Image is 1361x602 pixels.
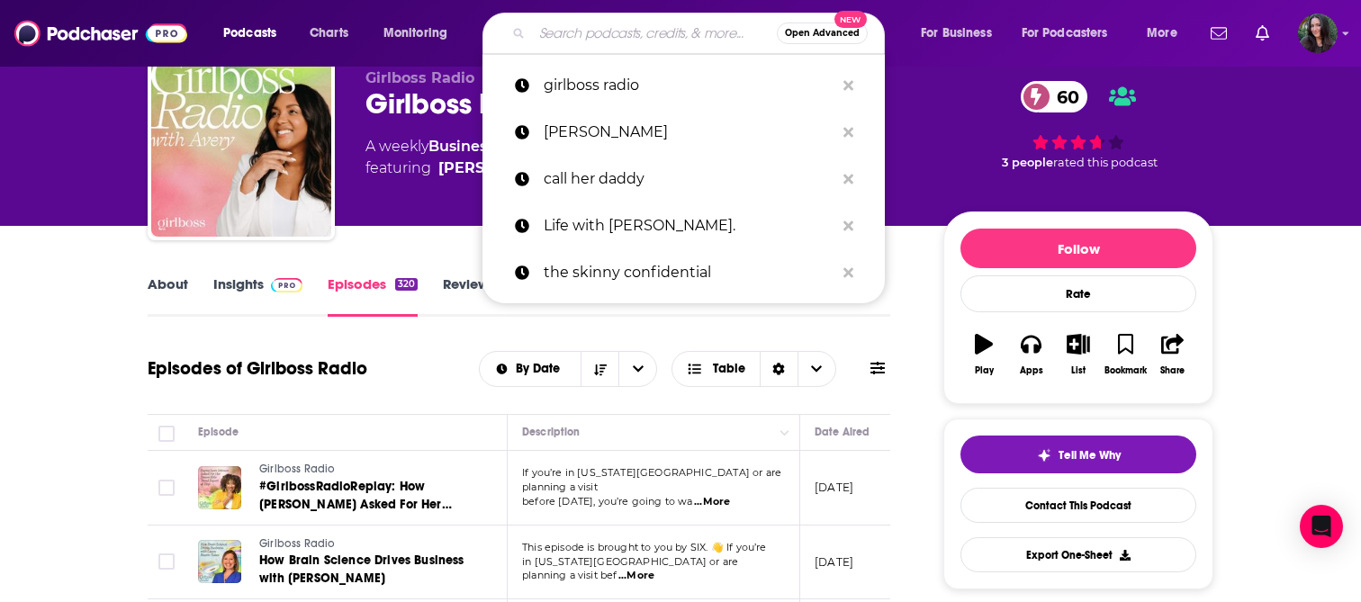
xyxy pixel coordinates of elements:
[522,541,767,553] span: This episode is brought to you by SIX. 👋 If you’re
[544,156,834,202] p: call her daddy
[438,157,567,179] a: Sophia Amoruso
[522,495,693,508] span: before [DATE], you’re going to wa
[815,421,870,443] div: Date Aired
[544,109,834,156] p: mel robbins
[298,19,359,48] a: Charts
[1102,322,1149,387] button: Bookmark
[213,275,302,317] a: InsightsPodchaser Pro
[1020,365,1043,376] div: Apps
[1248,18,1276,49] a: Show notifications dropdown
[960,229,1196,268] button: Follow
[713,363,745,375] span: Table
[395,278,418,291] div: 320
[960,322,1007,387] button: Play
[581,352,618,386] button: Sort Direction
[960,488,1196,523] a: Contact This Podcast
[479,351,658,387] h2: Choose List sort
[777,22,868,44] button: Open AdvancedNew
[834,11,867,28] span: New
[516,363,566,375] span: By Date
[1059,448,1121,463] span: Tell Me Why
[908,19,1014,48] button: open menu
[522,555,738,582] span: in [US_STATE][GEOGRAPHIC_DATA] or are planning a visit bef
[1002,156,1053,169] span: 3 people
[158,480,175,496] span: Toggle select row
[482,156,885,202] a: call her daddy
[259,537,335,550] span: Girlboss Radio
[1071,365,1086,376] div: List
[522,421,580,443] div: Description
[975,365,994,376] div: Play
[1021,81,1088,112] a: 60
[774,422,796,444] button: Column Actions
[544,202,834,249] p: Life with Danni Duncan.
[785,29,860,38] span: Open Advanced
[365,157,742,179] span: featuring
[1010,19,1134,48] button: open menu
[148,357,367,380] h1: Episodes of Girlboss Radio
[371,19,471,48] button: open menu
[943,69,1213,181] div: 60 3 peoplerated this podcast
[671,351,836,387] button: Choose View
[428,138,494,155] a: Business
[482,249,885,296] a: the skinny confidential
[259,553,464,586] span: How Brain Science Drives Business with [PERSON_NAME]
[1300,505,1343,548] div: Open Intercom Messenger
[259,536,475,553] a: Girlboss Radio
[14,16,187,50] img: Podchaser - Follow, Share and Rate Podcasts
[1298,13,1338,53] span: Logged in as elenadreamday
[1037,448,1051,463] img: tell me why sparkle
[500,13,902,54] div: Search podcasts, credits, & more...
[1160,365,1185,376] div: Share
[544,249,834,296] p: the skinny confidential
[1104,365,1147,376] div: Bookmark
[151,57,331,237] img: Girlboss Radio
[259,462,475,478] a: Girlboss Radio
[443,275,495,317] a: Reviews
[223,21,276,46] span: Podcasts
[1007,322,1054,387] button: Apps
[618,569,654,583] span: ...More
[482,109,885,156] a: [PERSON_NAME]
[522,466,781,493] span: If you’re in [US_STATE][GEOGRAPHIC_DATA] or are planning a visit
[1298,13,1338,53] button: Show profile menu
[365,69,474,86] span: Girlboss Radio
[1147,21,1177,46] span: More
[271,278,302,292] img: Podchaser Pro
[328,275,418,317] a: Episodes320
[1022,21,1108,46] span: For Podcasters
[1203,18,1234,49] a: Show notifications dropdown
[1053,156,1158,169] span: rated this podcast
[618,352,656,386] button: open menu
[482,202,885,249] a: Life with [PERSON_NAME].
[1134,19,1200,48] button: open menu
[148,275,188,317] a: About
[760,352,798,386] div: Sort Direction
[383,21,447,46] span: Monitoring
[815,554,853,570] p: [DATE]
[960,275,1196,312] div: Rate
[1039,81,1088,112] span: 60
[310,21,348,46] span: Charts
[694,495,730,509] span: ...More
[259,463,335,475] span: Girlboss Radio
[1055,322,1102,387] button: List
[1298,13,1338,53] img: User Profile
[259,478,475,514] a: #GirlbossRadioReplay: How [PERSON_NAME] Asked For Her Dream Role: Trend Expert at Etsy
[960,537,1196,572] button: Export One-Sheet
[259,552,475,588] a: How Brain Science Drives Business with [PERSON_NAME]
[259,479,452,530] span: #GirlbossRadioReplay: How [PERSON_NAME] Asked For Her Dream Role: Trend Expert at Etsy
[532,19,777,48] input: Search podcasts, credits, & more...
[158,553,175,570] span: Toggle select row
[921,21,992,46] span: For Business
[482,62,885,109] a: girlboss radio
[211,19,300,48] button: open menu
[815,480,853,495] p: [DATE]
[198,421,239,443] div: Episode
[365,136,742,179] div: A weekly podcast
[480,363,581,375] button: open menu
[544,62,834,109] p: girlboss radio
